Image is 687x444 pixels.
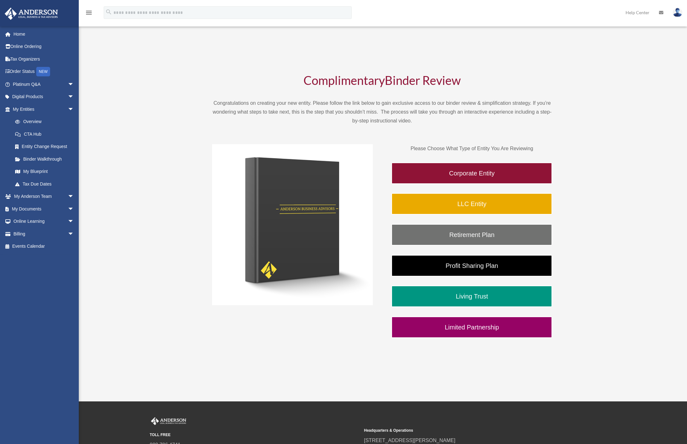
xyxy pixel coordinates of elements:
a: Profit Sharing Plan [391,255,552,276]
a: Retirement Plan [391,224,552,246]
a: Online Learningarrow_drop_down [4,215,84,228]
span: Complimentary [303,73,385,87]
span: Binder Review [385,73,461,87]
p: Congratulations on creating your new entity. Please follow the link below to gain exclusive acces... [212,99,552,125]
a: Corporate Entity [391,163,552,184]
span: arrow_drop_down [68,78,80,91]
a: Living Trust [391,286,552,307]
a: menu [85,11,93,16]
small: TOLL FREE [150,432,360,438]
span: arrow_drop_down [68,215,80,228]
img: User Pic [673,8,682,17]
a: [STREET_ADDRESS][PERSON_NAME] [364,438,455,443]
a: Tax Organizers [4,53,84,65]
a: Binder Walkthrough [9,153,80,165]
a: Online Ordering [4,40,84,53]
a: Digital Productsarrow_drop_down [4,91,84,103]
span: arrow_drop_down [68,228,80,240]
a: My Documentsarrow_drop_down [4,203,84,215]
span: arrow_drop_down [68,203,80,216]
a: Entity Change Request [9,140,84,153]
img: Anderson Advisors Platinum Portal [150,417,188,425]
a: Events Calendar [4,240,84,253]
i: search [105,9,112,15]
span: arrow_drop_down [68,103,80,116]
a: Tax Due Dates [9,178,84,190]
a: Order StatusNEW [4,65,84,78]
span: arrow_drop_down [68,91,80,104]
a: Limited Partnership [391,317,552,338]
a: Platinum Q&Aarrow_drop_down [4,78,84,91]
a: Billingarrow_drop_down [4,228,84,240]
div: NEW [36,67,50,76]
a: CTA Hub [9,128,84,140]
span: arrow_drop_down [68,190,80,203]
a: My Anderson Teamarrow_drop_down [4,190,84,203]
p: Please Choose What Type of Entity You Are Reviewing [391,144,552,153]
a: Home [4,28,84,40]
a: My Entitiesarrow_drop_down [4,103,84,115]
a: LLC Entity [391,193,552,215]
small: Headquarters & Operations [364,427,574,434]
img: Anderson Advisors Platinum Portal [3,8,60,20]
a: My Blueprint [9,165,84,178]
i: menu [85,9,93,16]
a: Overview [9,115,84,128]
